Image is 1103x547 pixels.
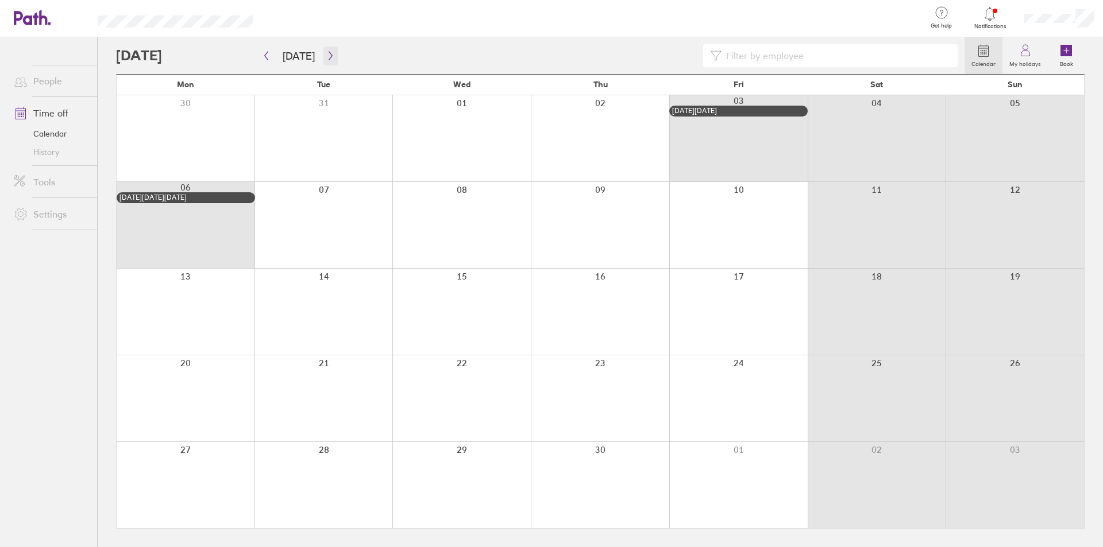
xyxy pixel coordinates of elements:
span: Wed [453,80,470,89]
a: Book [1048,37,1085,74]
a: Settings [5,203,97,226]
label: Book [1053,57,1080,68]
span: Mon [177,80,194,89]
a: Calendar [965,37,1002,74]
span: Fri [734,80,744,89]
span: Notifications [971,23,1009,30]
span: Sat [870,80,883,89]
span: Get help [923,22,960,29]
label: Calendar [965,57,1002,68]
span: Sun [1008,80,1023,89]
a: My holidays [1002,37,1048,74]
a: History [5,143,97,161]
a: Notifications [971,6,1009,30]
a: Time off [5,102,97,125]
button: [DATE] [273,46,324,65]
span: Thu [593,80,608,89]
label: My holidays [1002,57,1048,68]
div: [DATE][DATE][DATE] [119,193,252,201]
a: Tools [5,170,97,193]
div: [DATE][DATE] [672,107,805,115]
a: Calendar [5,125,97,143]
input: Filter by employee [722,45,951,67]
span: Tue [317,80,330,89]
a: People [5,69,97,92]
